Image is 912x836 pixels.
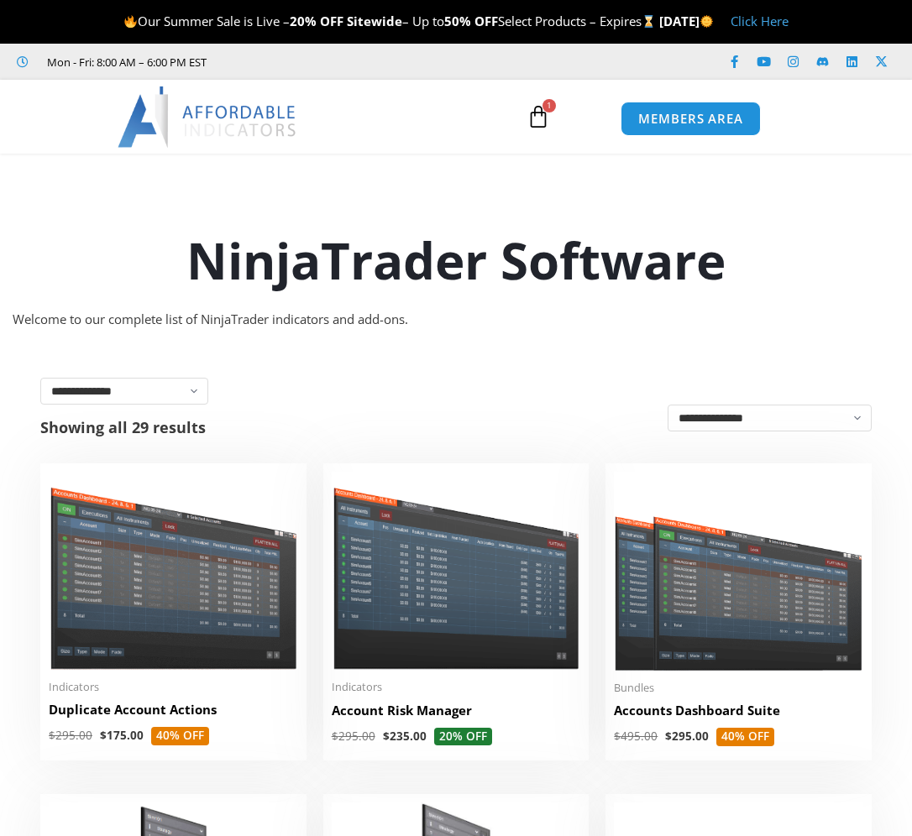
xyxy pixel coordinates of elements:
bdi: 495.00 [614,729,658,744]
a: Accounts Dashboard Suite [614,702,863,728]
span: Indicators [49,680,298,694]
img: Duplicate Account Actions [49,472,298,670]
div: Welcome to our complete list of NinjaTrader indicators and add-ons. [13,308,899,332]
a: 1 [501,92,575,141]
bdi: 175.00 [100,728,144,743]
span: Indicators [332,680,581,694]
img: LogoAI | Affordable Indicators – NinjaTrader [118,86,298,147]
bdi: 295.00 [49,728,92,743]
p: Showing all 29 results [40,420,206,435]
img: ⌛ [642,15,655,28]
span: 40% OFF [151,727,209,745]
span: 20% OFF [434,728,492,746]
span: 1 [542,99,556,112]
strong: 20% OFF [290,13,343,29]
h2: Account Risk Manager [332,702,581,719]
img: 🌞 [700,15,713,28]
img: Accounts Dashboard Suite [614,472,863,671]
strong: 50% OFF [444,13,498,29]
strong: [DATE] [659,13,714,29]
a: Click Here [731,13,789,29]
h2: Duplicate Account Actions [49,701,298,718]
span: Mon - Fri: 8:00 AM – 6:00 PM EST [43,52,207,72]
span: $ [383,729,390,744]
h2: Accounts Dashboard Suite [614,702,863,719]
bdi: 235.00 [383,729,427,744]
span: $ [665,729,672,744]
img: Account Risk Manager [332,472,581,670]
span: $ [100,728,107,743]
span: Bundles [614,681,863,695]
a: MEMBERS AREA [621,102,761,136]
iframe: Customer reviews powered by Trustpilot [219,54,471,71]
span: MEMBERS AREA [638,112,743,125]
span: $ [614,729,621,744]
span: Our Summer Sale is Live – – Up to Select Products – Expires [123,13,659,29]
span: $ [49,728,55,743]
img: 🔥 [124,15,137,28]
span: $ [332,729,338,744]
h1: NinjaTrader Software [13,225,899,295]
select: Shop order [668,405,872,431]
strong: Sitewide [347,13,402,29]
a: Account Risk Manager [332,702,581,728]
bdi: 295.00 [332,729,375,744]
bdi: 295.00 [665,729,709,744]
a: Duplicate Account Actions [49,701,298,727]
span: 40% OFF [716,728,774,746]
